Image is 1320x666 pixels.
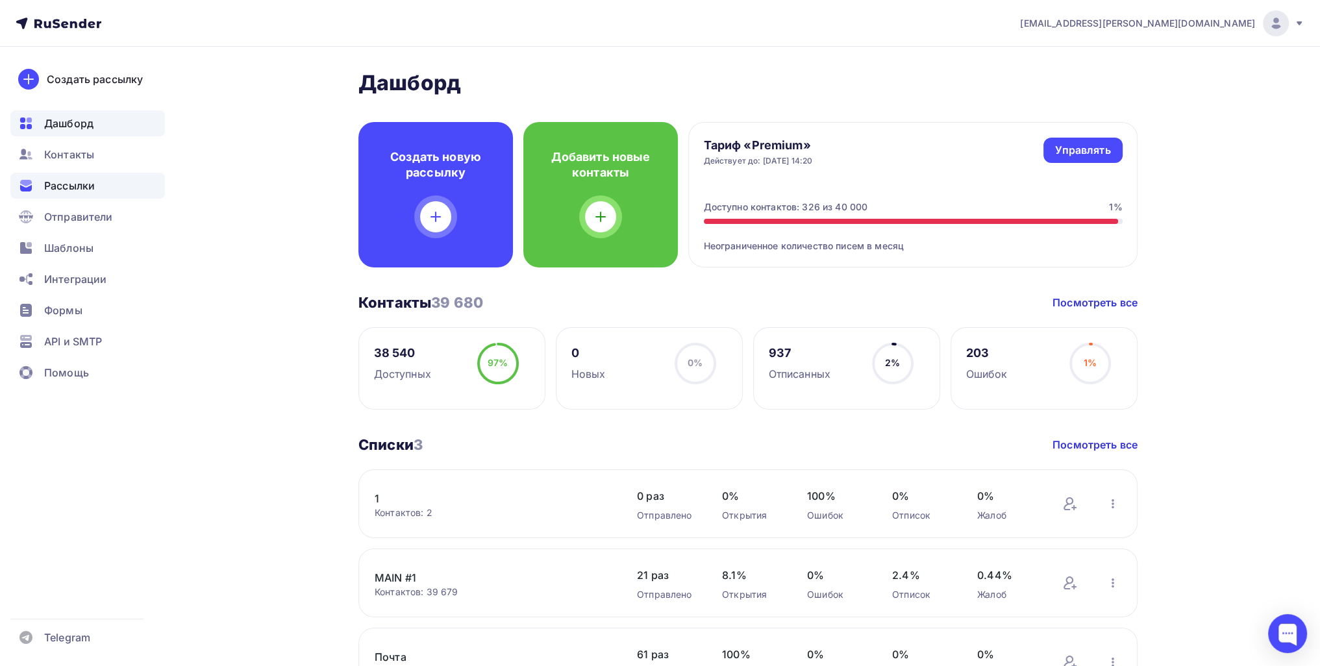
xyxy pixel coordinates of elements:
[44,240,93,256] span: Шаблоны
[722,488,781,504] span: 0%
[807,509,866,522] div: Ошибок
[722,588,781,601] div: Открытия
[44,147,94,162] span: Контакты
[10,173,165,199] a: Рассылки
[1020,17,1255,30] span: [EMAIL_ADDRESS][PERSON_NAME][DOMAIN_NAME]
[1083,357,1096,368] span: 1%
[885,357,900,368] span: 2%
[892,509,951,522] div: Отписок
[374,345,431,361] div: 38 540
[892,567,951,583] span: 2.4%
[375,649,595,665] a: Почта
[10,110,165,136] a: Дашборд
[1109,201,1122,214] div: 1%
[488,357,508,368] span: 97%
[807,588,866,601] div: Ошибок
[704,156,813,166] div: Действует до: [DATE] 14:20
[431,294,483,311] span: 39 680
[637,509,696,522] div: Отправлено
[637,588,696,601] div: Отправлено
[977,588,1036,601] div: Жалоб
[414,436,423,453] span: 3
[722,567,781,583] span: 8.1%
[704,138,813,153] h4: Тариф «Premium»
[47,71,143,87] div: Создать рассылку
[1052,295,1138,310] a: Посмотреть все
[722,647,781,662] span: 100%
[374,366,431,382] div: Доступных
[44,365,89,380] span: Помощь
[44,302,82,318] span: Формы
[977,567,1036,583] span: 0.44%
[571,345,606,361] div: 0
[688,357,703,368] span: 0%
[807,488,866,504] span: 100%
[375,506,611,519] div: Контактов: 2
[571,366,606,382] div: Новых
[966,345,1008,361] div: 203
[44,116,93,131] span: Дашборд
[10,235,165,261] a: Шаблоны
[375,570,595,586] a: MAIN #1
[769,345,830,361] div: 937
[722,509,781,522] div: Открытия
[769,366,830,382] div: Отписанных
[637,488,696,504] span: 0 раз
[892,647,951,662] span: 0%
[10,142,165,167] a: Контакты
[44,334,102,349] span: API и SMTP
[807,647,866,662] span: 0%
[375,586,611,598] div: Контактов: 39 679
[977,488,1036,504] span: 0%
[1020,10,1304,36] a: [EMAIL_ADDRESS][PERSON_NAME][DOMAIN_NAME]
[704,224,1123,253] div: Неограниченное количество писем в месяц
[44,271,106,287] span: Интеграции
[10,204,165,230] a: Отправители
[375,491,595,506] a: 1
[807,567,866,583] span: 0%
[892,588,951,601] div: Отписок
[358,436,423,454] h3: Списки
[1052,437,1138,452] a: Посмотреть все
[966,366,1008,382] div: Ошибок
[704,201,868,214] div: Доступно контактов: 326 из 40 000
[637,567,696,583] span: 21 раз
[977,647,1036,662] span: 0%
[892,488,951,504] span: 0%
[1055,143,1110,158] div: Управлять
[358,70,1138,96] h2: Дашборд
[358,293,483,312] h3: Контакты
[977,509,1036,522] div: Жалоб
[544,149,657,180] h4: Добавить новые контакты
[44,178,95,193] span: Рассылки
[10,297,165,323] a: Формы
[379,149,492,180] h4: Создать новую рассылку
[44,630,90,645] span: Telegram
[637,647,696,662] span: 61 раз
[44,209,113,225] span: Отправители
